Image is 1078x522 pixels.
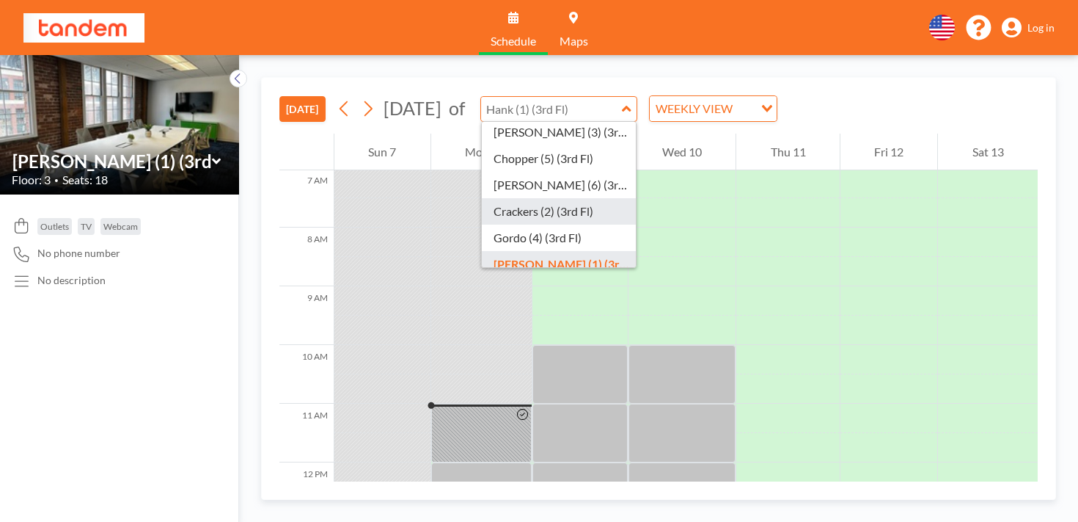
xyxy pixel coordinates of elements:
[628,134,736,170] div: Wed 10
[482,172,637,198] div: [PERSON_NAME] (6) (3rd Fl)
[62,173,108,187] span: Seats: 18
[560,35,588,47] span: Maps
[279,169,334,228] div: 7 AM
[279,96,326,122] button: [DATE]
[384,97,441,119] span: [DATE]
[482,198,637,225] div: Crackers (2) (3rd Fl)
[37,247,120,260] span: No phone number
[431,134,532,170] div: Mon 8
[482,225,637,251] div: Gordo (4) (3rd Fl)
[491,35,536,47] span: Schedule
[482,119,637,145] div: [PERSON_NAME] (3) (3rd Fl)
[1027,21,1055,35] span: Log in
[54,175,59,185] span: •
[840,134,938,170] div: Fri 12
[279,404,334,463] div: 11 AM
[737,99,752,118] input: Search for option
[37,274,106,287] div: No description
[334,134,430,170] div: Sun 7
[23,13,144,43] img: organization-logo
[12,151,212,172] input: Hank (1) (3rd Fl)
[938,134,1038,170] div: Sat 13
[482,145,637,172] div: Chopper (5) (3rd Fl)
[279,463,334,521] div: 12 PM
[449,97,465,120] span: of
[482,251,637,278] div: [PERSON_NAME] (1) (3rd Fl)
[40,221,69,232] span: Outlets
[653,99,736,118] span: WEEKLY VIEW
[279,228,334,286] div: 8 AM
[81,221,92,232] span: TV
[736,134,840,170] div: Thu 11
[1002,18,1055,38] a: Log in
[12,173,51,187] span: Floor: 3
[279,286,334,345] div: 9 AM
[481,97,622,121] input: Hank (1) (3rd Fl)
[279,345,334,404] div: 10 AM
[103,221,138,232] span: Webcam
[650,96,777,121] div: Search for option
